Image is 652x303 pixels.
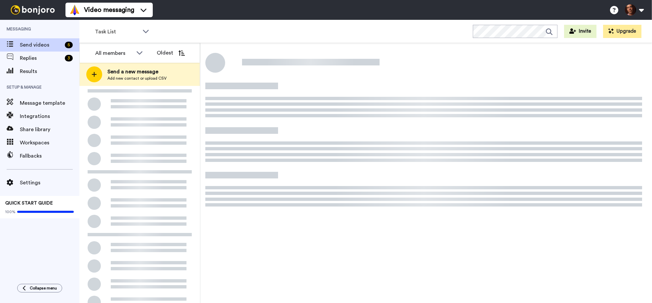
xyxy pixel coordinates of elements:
button: Upgrade [603,25,641,38]
span: Settings [20,179,79,187]
span: Add new contact or upload CSV [107,76,167,81]
span: Message template [20,99,79,107]
button: Oldest [152,46,190,59]
span: QUICK START GUIDE [5,201,53,206]
button: Invite [564,25,596,38]
span: Video messaging [84,5,134,15]
span: Collapse menu [30,285,57,291]
button: Collapse menu [17,284,62,292]
div: 5 [65,42,73,48]
span: Results [20,67,79,75]
div: All members [95,49,133,57]
img: vm-color.svg [69,5,80,15]
span: 100% [5,209,16,214]
span: Integrations [20,112,79,120]
span: Send videos [20,41,62,49]
div: 3 [65,55,73,61]
span: Share library [20,126,79,133]
span: Send a new message [107,68,167,76]
span: Workspaces [20,139,79,147]
span: Replies [20,54,62,62]
span: Task List [95,28,139,36]
img: bj-logo-header-white.svg [8,5,58,15]
span: Fallbacks [20,152,79,160]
